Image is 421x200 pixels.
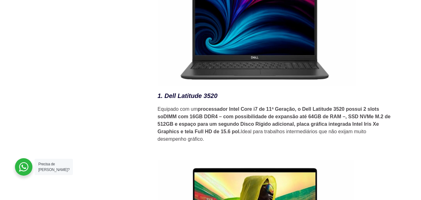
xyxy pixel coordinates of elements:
[158,92,218,99] em: 1. Dell Latitude 3520
[390,170,421,200] iframe: Chat Widget
[390,170,421,200] div: Widget de chat
[158,105,395,143] p: Equipado com um Ideal para trabalhos intermediários que não exijam muito desempenho gráfico.
[158,106,391,134] strong: processador Intel Core i7 de 11ª Geração, o Dell Latitude 3520 possui 2 slots soDIMM com 16GB DDR...
[38,162,69,172] span: Precisa de [PERSON_NAME]?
